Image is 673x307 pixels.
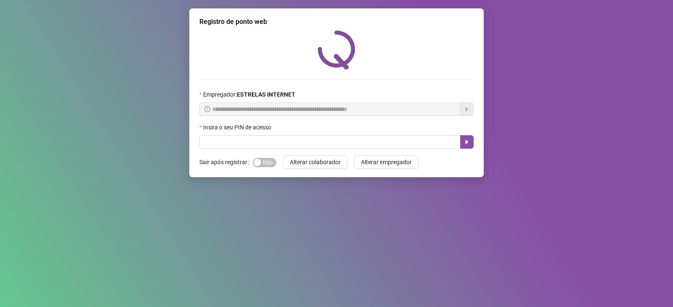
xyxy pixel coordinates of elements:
label: Sair após registrar [199,155,253,169]
img: QRPoint [318,30,355,69]
strong: ESTRELAS INTERNET [237,91,295,98]
button: Alterar empregador [354,155,419,169]
span: Alterar colaborador [290,157,341,167]
div: Registro de ponto web [199,17,474,27]
span: Alterar empregador [361,157,412,167]
span: info-circle [204,106,210,112]
span: caret-right [464,139,470,145]
button: Alterar colaborador [283,155,347,169]
span: Empregador : [203,90,295,99]
label: Insira o seu PIN de acesso [199,123,277,132]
